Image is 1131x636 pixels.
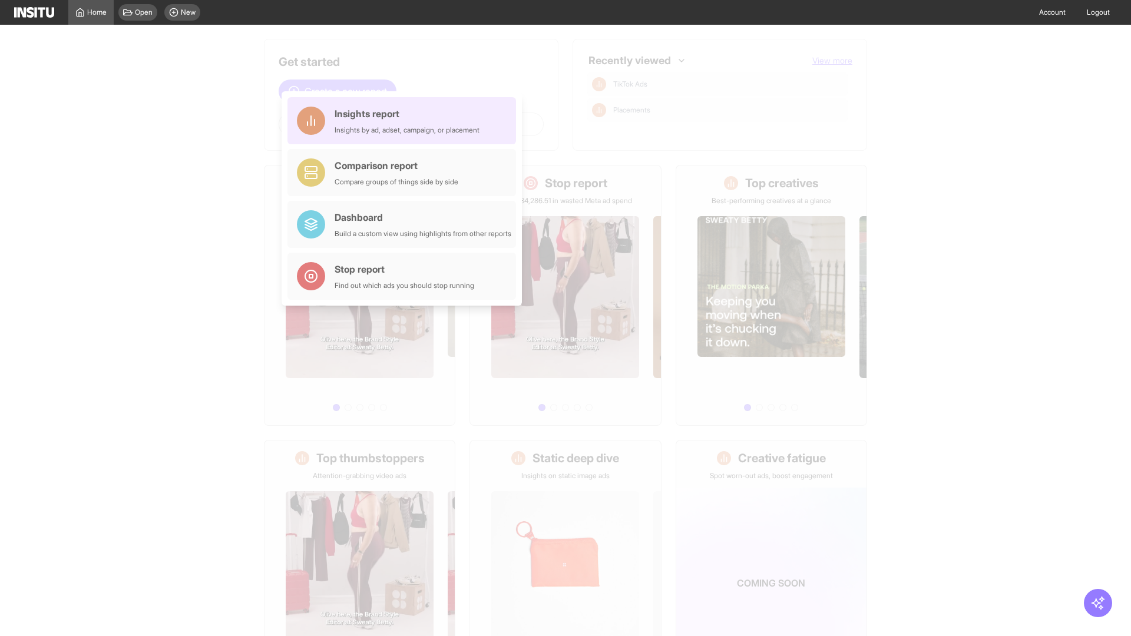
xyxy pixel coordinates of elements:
span: Home [87,8,107,17]
img: Logo [14,7,54,18]
div: Comparison report [335,158,458,173]
div: Build a custom view using highlights from other reports [335,229,511,238]
div: Dashboard [335,210,511,224]
div: Find out which ads you should stop running [335,281,474,290]
div: Compare groups of things side by side [335,177,458,187]
span: New [181,8,196,17]
div: Stop report [335,262,474,276]
div: Insights by ad, adset, campaign, or placement [335,125,479,135]
span: Open [135,8,153,17]
div: Insights report [335,107,479,121]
